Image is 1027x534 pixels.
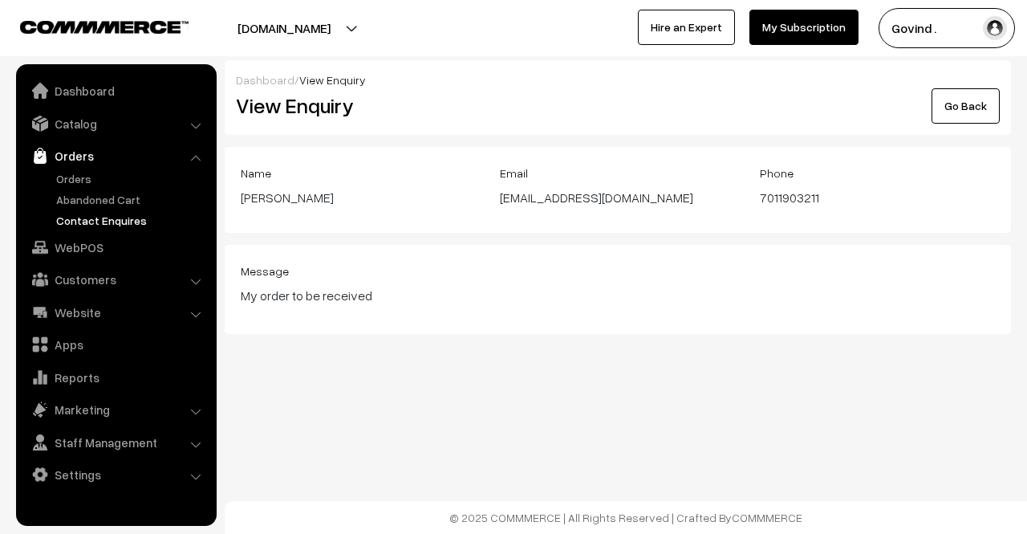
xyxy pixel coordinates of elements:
[299,73,366,87] span: View Enquiry
[879,8,1015,48] button: Govind .
[20,109,211,138] a: Catalog
[236,71,1000,88] div: /
[983,16,1007,40] img: user
[732,511,802,524] a: COMMMERCE
[638,10,735,45] a: Hire an Expert
[760,165,794,181] label: Phone
[241,165,271,181] label: Name
[20,76,211,105] a: Dashboard
[52,170,211,187] a: Orders
[225,501,1027,534] footer: © 2025 COMMMERCE | All Rights Reserved | Crafted By
[932,88,1000,124] a: Go Back
[52,191,211,208] a: Abandoned Cart
[236,73,294,87] a: Dashboard
[236,93,868,118] h2: View Enquiry
[20,21,189,33] img: COMMMERCE
[20,16,160,35] a: COMMMERCE
[20,265,211,294] a: Customers
[241,286,995,305] blockquote: My order to be received
[500,165,528,181] label: Email
[20,460,211,489] a: Settings
[52,212,211,229] a: Contact Enquires
[20,395,211,424] a: Marketing
[20,141,211,170] a: Orders
[20,428,211,457] a: Staff Management
[20,298,211,327] a: Website
[241,188,476,207] div: [PERSON_NAME]
[181,8,387,48] button: [DOMAIN_NAME]
[749,10,859,45] a: My Subscription
[500,188,735,207] div: [EMAIL_ADDRESS][DOMAIN_NAME]
[760,188,995,207] div: 7011903211
[20,363,211,392] a: Reports
[20,330,211,359] a: Apps
[241,263,289,279] label: Message
[20,233,211,262] a: WebPOS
